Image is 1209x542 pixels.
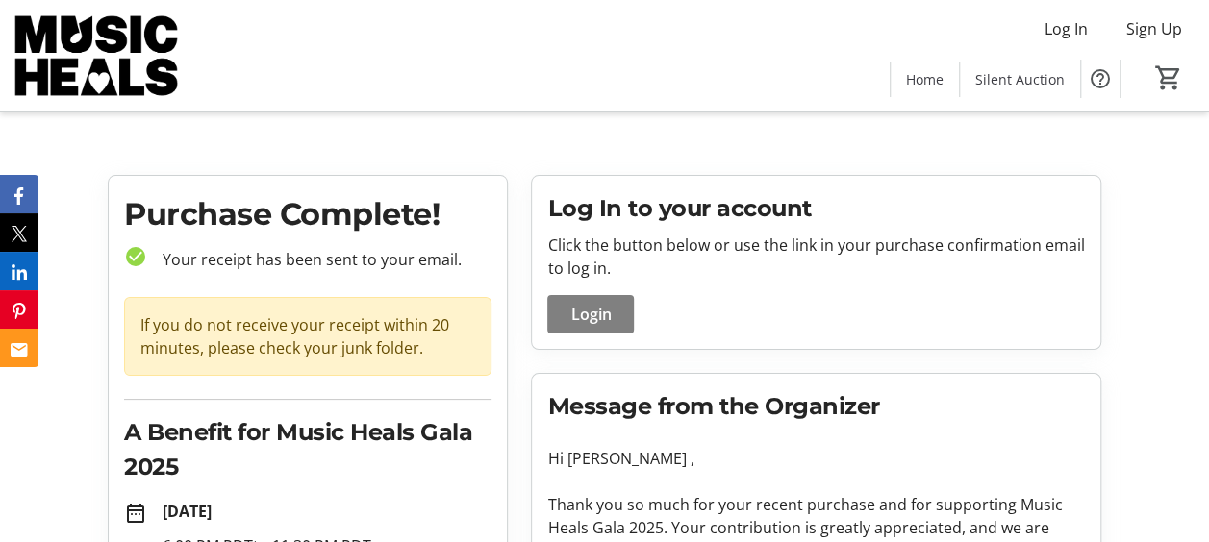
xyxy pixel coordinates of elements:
span: Sign Up [1126,17,1182,40]
img: Music Heals Charitable Foundation's Logo [12,8,183,104]
button: Login [547,295,634,333]
button: Help [1081,60,1120,98]
a: Silent Auction [960,62,1080,97]
button: Sign Up [1111,13,1197,44]
p: Your receipt has been sent to your email. [147,248,491,271]
span: Login [570,303,611,326]
button: Log In [1029,13,1103,44]
span: Home [906,69,944,89]
h2: Message from the Organizer [547,389,1085,424]
span: Silent Auction [975,69,1065,89]
p: Click the button below or use the link in your purchase confirmation email to log in. [547,234,1085,280]
h2: A Benefit for Music Heals Gala 2025 [124,415,491,484]
strong: [DATE] [163,501,212,522]
mat-icon: date_range [124,502,147,525]
button: Cart [1151,61,1186,95]
h1: Purchase Complete! [124,191,491,237]
span: Log In [1045,17,1088,40]
mat-icon: check_circle [124,245,147,268]
div: If you do not receive your receipt within 20 minutes, please check your junk folder. [124,297,491,376]
p: Hi [PERSON_NAME] , [547,447,1085,470]
h2: Log In to your account [547,191,1085,226]
a: Home [891,62,959,97]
